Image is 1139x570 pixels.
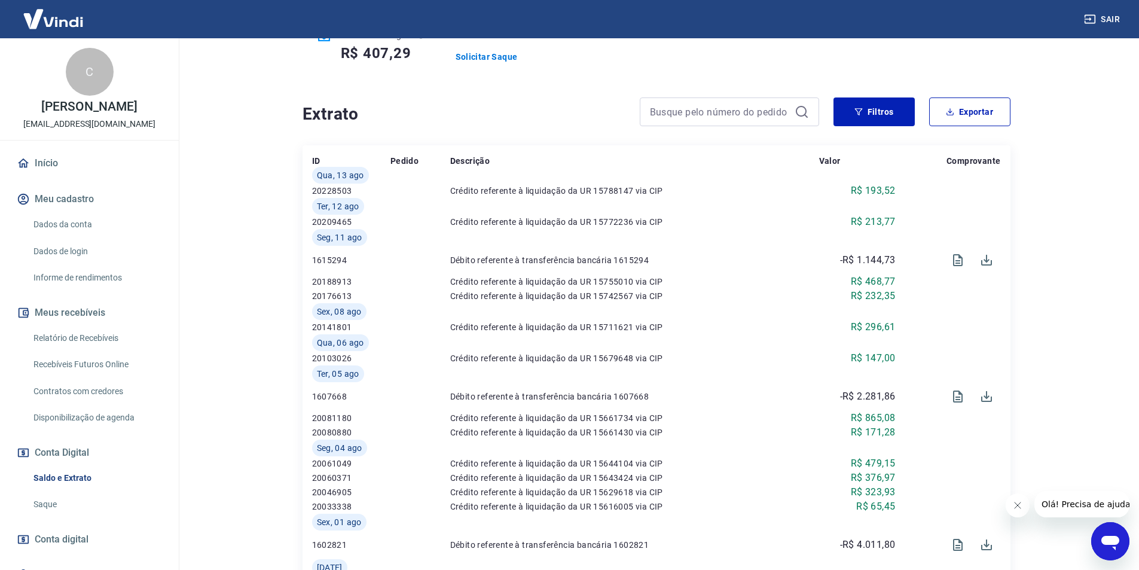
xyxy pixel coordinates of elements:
p: 20228503 [312,185,390,197]
p: Crédito referente à liquidação da UR 15742567 via CIP [450,290,819,302]
p: 20061049 [312,458,390,470]
p: 20033338 [312,501,390,513]
p: Crédito referente à liquidação da UR 15772236 via CIP [450,216,819,228]
a: Disponibilização de agenda [29,406,164,430]
span: Ter, 12 ago [317,200,359,212]
p: 20081180 [312,412,390,424]
span: Sex, 08 ago [317,306,362,318]
p: R$ 232,35 [851,289,896,303]
button: Conta Digital [14,440,164,466]
p: [EMAIL_ADDRESS][DOMAIN_NAME] [23,118,155,130]
button: Meu cadastro [14,186,164,212]
a: Dados da conta [29,212,164,237]
a: Saque [29,492,164,517]
img: Vindi [14,1,92,37]
a: Conta digital [14,526,164,553]
p: R$ 468,77 [851,275,896,289]
p: R$ 479,15 [851,456,896,471]
p: R$ 65,45 [856,499,895,514]
p: 1615294 [312,254,390,266]
span: Qua, 06 ago [317,337,364,349]
p: R$ 171,28 [851,425,896,440]
p: 20141801 [312,321,390,333]
a: Solicitar Saque [456,51,518,63]
span: Ter, 05 ago [317,368,359,380]
p: R$ 213,77 [851,215,896,229]
a: Recebíveis Futuros Online [29,352,164,377]
a: Contratos com credores [29,379,164,404]
span: Seg, 04 ago [317,442,362,454]
p: Crédito referente à liquidação da UR 15644104 via CIP [450,458,819,470]
span: Visualizar [943,382,972,411]
span: Download [972,531,1001,559]
p: R$ 147,00 [851,351,896,365]
p: Crédito referente à liquidação da UR 15629618 via CIP [450,486,819,498]
button: Filtros [833,97,915,126]
p: 20209465 [312,216,390,228]
span: Sex, 01 ago [317,516,362,528]
button: Meus recebíveis [14,300,164,326]
p: Crédito referente à liquidação da UR 15711621 via CIP [450,321,819,333]
p: -R$ 2.281,86 [840,389,896,404]
p: [PERSON_NAME] [41,100,137,113]
p: Crédito referente à liquidação da UR 15679648 via CIP [450,352,819,364]
p: R$ 296,61 [851,320,896,334]
div: C [66,48,114,96]
input: Busque pelo número do pedido [650,103,790,121]
p: 1607668 [312,391,390,403]
p: 20188913 [312,276,390,288]
span: Conta digital [35,531,88,548]
button: Sair [1082,8,1125,31]
p: Crédito referente à liquidação da UR 15755010 via CIP [450,276,819,288]
span: Seg, 11 ago [317,231,362,243]
span: Download [972,382,1001,411]
p: Crédito referente à liquidação da UR 15616005 via CIP [450,501,819,513]
a: Dados de login [29,239,164,264]
iframe: Fechar mensagem [1006,493,1030,517]
iframe: Botão para abrir a janela de mensagens [1091,522,1129,560]
p: 20060371 [312,472,390,484]
span: Download [972,246,1001,275]
p: 20080880 [312,426,390,438]
p: 20103026 [312,352,390,364]
span: Qua, 13 ago [317,169,364,181]
p: Crédito referente à liquidação da UR 15788147 via CIP [450,185,819,197]
p: Débito referente à transferência bancária 1615294 [450,254,819,266]
p: -R$ 1.144,73 [840,253,896,267]
p: Valor [819,155,841,167]
p: 20046905 [312,486,390,498]
p: Descrição [450,155,490,167]
p: 1602821 [312,539,390,551]
p: Crédito referente à liquidação da UR 15661430 via CIP [450,426,819,438]
a: Relatório de Recebíveis [29,326,164,350]
span: Visualizar [943,246,972,275]
p: Crédito referente à liquidação da UR 15661734 via CIP [450,412,819,424]
span: Olá! Precisa de ajuda? [7,8,100,18]
p: R$ 193,52 [851,184,896,198]
a: Saldo e Extrato [29,466,164,490]
a: Início [14,150,164,176]
h5: R$ 407,29 [341,44,411,63]
p: R$ 865,08 [851,411,896,425]
p: Débito referente à transferência bancária 1602821 [450,539,819,551]
p: Crédito referente à liquidação da UR 15643424 via CIP [450,472,819,484]
p: Pedido [390,155,419,167]
p: R$ 323,93 [851,485,896,499]
p: Comprovante [946,155,1000,167]
iframe: Mensagem da empresa [1034,491,1129,517]
p: ID [312,155,320,167]
p: -R$ 4.011,80 [840,538,896,552]
p: 20176613 [312,290,390,302]
span: Visualizar [943,531,972,559]
a: Informe de rendimentos [29,266,164,290]
p: Débito referente à transferência bancária 1607668 [450,391,819,403]
button: Exportar [929,97,1010,126]
h4: Extrato [303,102,625,126]
p: R$ 376,97 [851,471,896,485]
